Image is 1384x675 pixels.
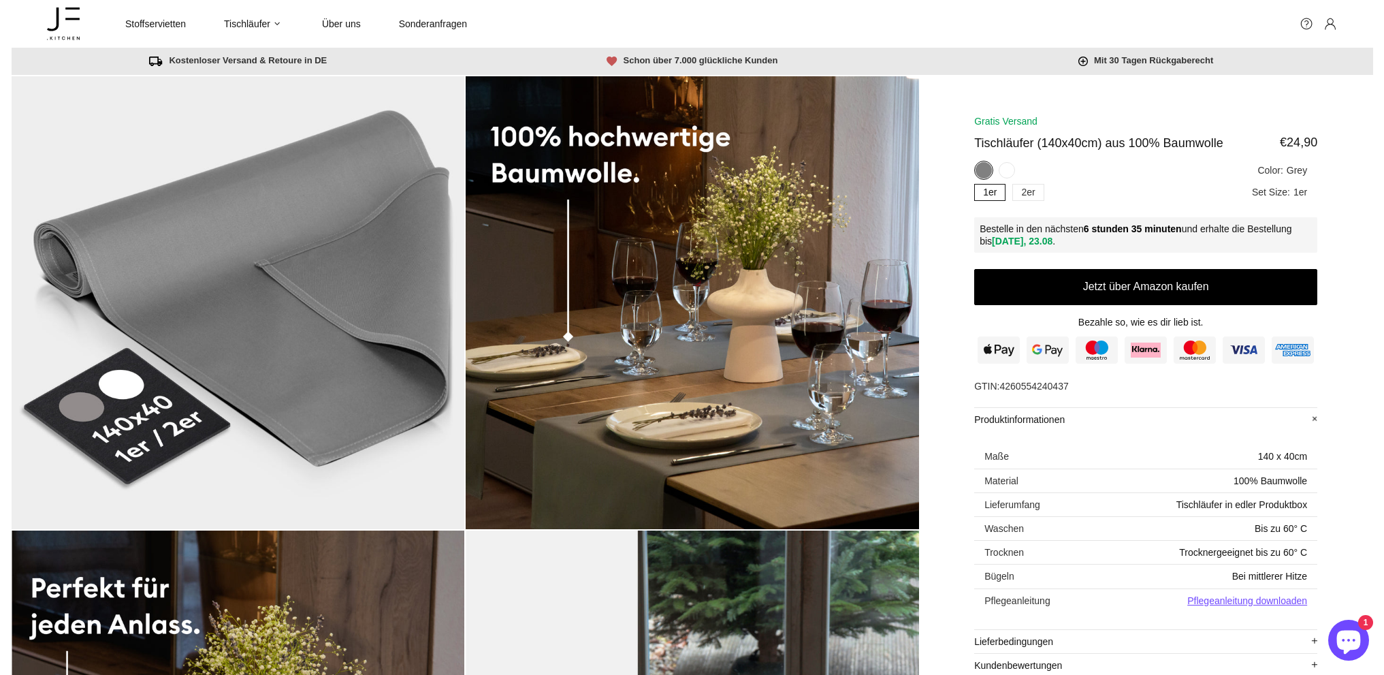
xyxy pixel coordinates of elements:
[1012,184,1044,201] div: 2er
[1078,54,1213,67] span: Mit 30 Tagen Rückgaberecht
[974,217,1317,253] div: Bestelle in den nächsten und erhalte die Bestellung bis
[12,76,465,530] img: GridImage1_960x960_crop_center.jpg
[1084,223,1182,234] span: 6 stunden 35 minuten
[974,408,1317,431] span: Produktinformationen
[974,629,1317,653] span: Lieferbedingungen
[974,492,1070,516] td: Lieferumfang
[974,588,1070,612] td: Pflegeanleitung
[1078,316,1204,328] label: Bezahle so, wie es dir lieb ist.
[607,54,778,67] span: Schon über 7.000 glückliche Kunden
[399,18,467,30] span: Sonderanfragen
[999,162,1015,178] div: White
[224,18,270,30] span: Tischläufer
[974,541,1070,565] td: Trocknen
[974,516,1070,540] td: Waschen
[992,236,1052,247] span: [DATE], 23.08
[1070,445,1317,469] td: 140 x 40cm
[1052,236,1055,247] span: .
[1324,620,1373,664] inbox-online-store-chat: Onlineshop-Chat von Shopify
[1293,187,1307,198] span: 1er
[47,4,80,44] a: [DOMAIN_NAME]®
[1000,381,1069,392] span: 4260554240437
[974,136,1232,151] h1: Tischläufer (140x40cm) aus 100% Baumwolle
[149,54,327,67] span: Kostenloser Versand & Retoure in DE
[974,445,1070,469] td: Maße
[1070,469,1317,492] td: 100% Baumwolle
[974,269,1317,304] a: Jetzt über Amazon kaufen
[1252,187,1290,198] span: Set size:
[976,162,992,178] div: Grey
[1070,516,1317,540] td: Bis zu 60° C
[1257,165,1283,176] span: Color:
[1070,565,1317,588] td: Bei mittlerer Hitze
[974,469,1070,492] td: Material
[1070,492,1317,516] td: Tischläufer in edler Produktbox
[974,380,1317,392] p: GTIN:
[1187,595,1307,607] a: Pflegeanleitung downloaden
[1070,541,1317,565] td: Trocknergeeignet bis zu 60° C
[1280,136,1317,149] span: €24,90
[974,184,1005,201] div: 1er
[974,565,1070,588] td: Bügeln
[322,18,361,30] span: Über uns
[466,76,919,530] img: GridImage2_960x960_crop_center.jpg
[1287,165,1307,176] span: Grey
[974,114,1037,130] div: Gratis Versand
[125,18,186,30] span: Stoffservietten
